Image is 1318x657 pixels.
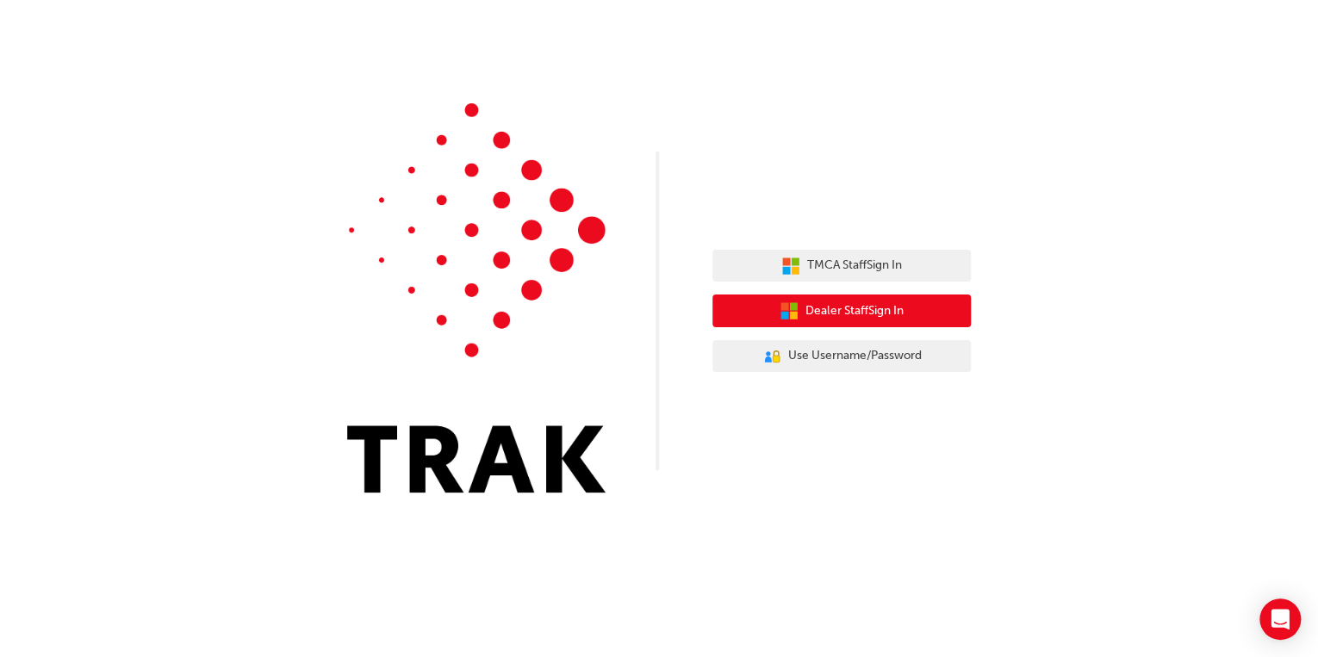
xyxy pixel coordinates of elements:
div: Open Intercom Messenger [1259,598,1301,640]
button: Use Username/Password [712,340,971,373]
span: Dealer Staff Sign In [805,301,904,321]
button: TMCA StaffSign In [712,250,971,282]
span: Use Username/Password [788,346,922,366]
img: Trak [347,103,606,493]
button: Dealer StaffSign In [712,294,971,327]
span: TMCA Staff Sign In [807,256,902,276]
